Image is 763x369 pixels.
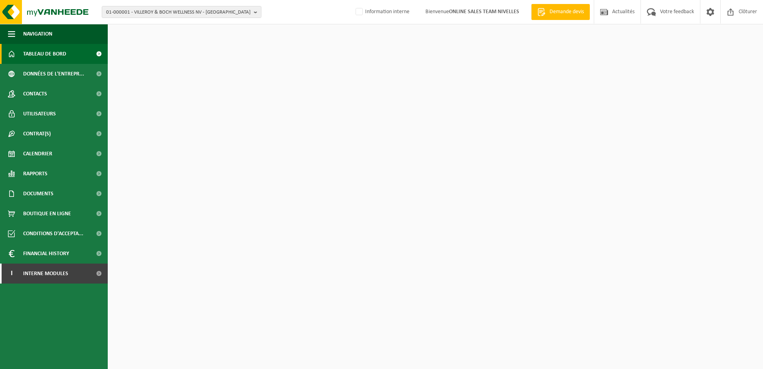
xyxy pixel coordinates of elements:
[548,8,586,16] span: Demande devis
[8,264,15,284] span: I
[23,204,71,224] span: Boutique en ligne
[23,184,53,204] span: Documents
[23,44,66,64] span: Tableau de bord
[531,4,590,20] a: Demande devis
[23,244,69,264] span: Financial History
[23,24,52,44] span: Navigation
[102,6,261,18] button: 01-000001 - VILLEROY & BOCH WELLNESS NV - [GEOGRAPHIC_DATA]
[23,104,56,124] span: Utilisateurs
[23,84,47,104] span: Contacts
[23,164,47,184] span: Rapports
[354,6,409,18] label: Information interne
[449,9,519,15] strong: ONLINE SALES TEAM NIVELLES
[23,264,68,284] span: Interne modules
[23,124,51,144] span: Contrat(s)
[23,144,52,164] span: Calendrier
[23,64,84,84] span: Données de l'entrepr...
[23,224,83,244] span: Conditions d'accepta...
[106,6,251,18] span: 01-000001 - VILLEROY & BOCH WELLNESS NV - [GEOGRAPHIC_DATA]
